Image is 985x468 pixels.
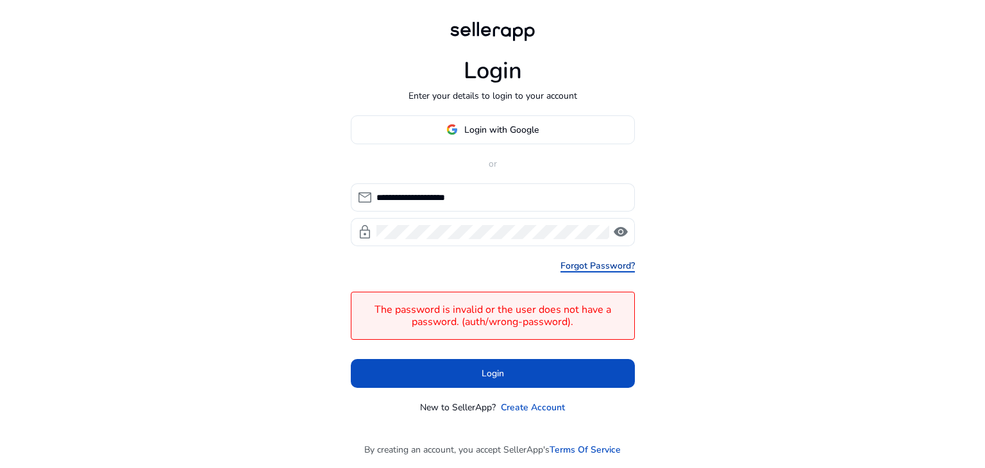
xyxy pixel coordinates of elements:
h1: Login [464,57,522,85]
a: Create Account [501,401,565,414]
p: or [351,157,635,171]
h4: The password is invalid or the user does not have a password. (auth/wrong-password). [358,304,628,328]
p: New to SellerApp? [420,401,496,414]
span: Login [482,367,504,380]
p: Enter your details to login to your account [408,89,577,103]
span: Login with Google [464,123,539,137]
span: visibility [613,224,628,240]
a: Forgot Password? [560,259,635,272]
button: Login [351,359,635,388]
span: lock [357,224,373,240]
span: mail [357,190,373,205]
button: Login with Google [351,115,635,144]
img: google-logo.svg [446,124,458,135]
a: Terms Of Service [550,443,621,456]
